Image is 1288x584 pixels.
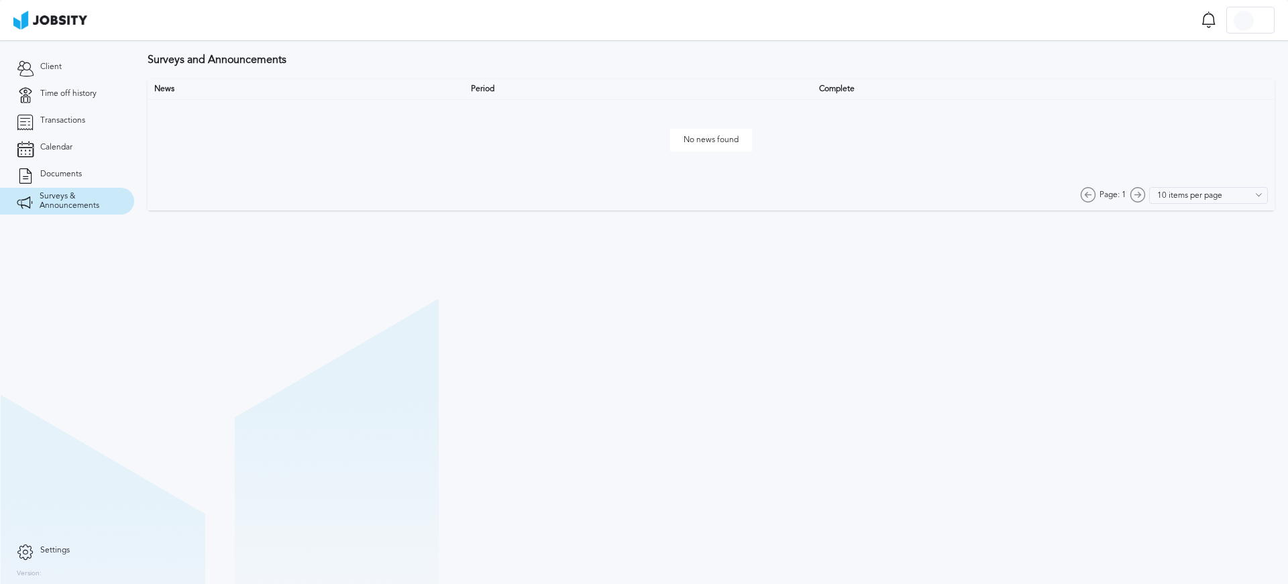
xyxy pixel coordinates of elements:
[812,79,1275,99] th: Complete
[148,54,1275,66] h3: Surveys and Announcements
[17,570,42,578] label: Version:
[40,116,85,125] span: Transactions
[464,79,812,99] th: Period
[1099,190,1126,200] span: Page: 1
[670,129,752,152] span: No news found
[40,170,82,179] span: Documents
[13,11,87,30] img: ab4bad089aa723f57921c736e9817d99.png
[40,192,117,211] span: Surveys & Announcements
[40,546,70,555] span: Settings
[40,62,62,72] span: Client
[148,79,464,99] th: News
[40,89,97,99] span: Time off history
[40,143,72,152] span: Calendar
